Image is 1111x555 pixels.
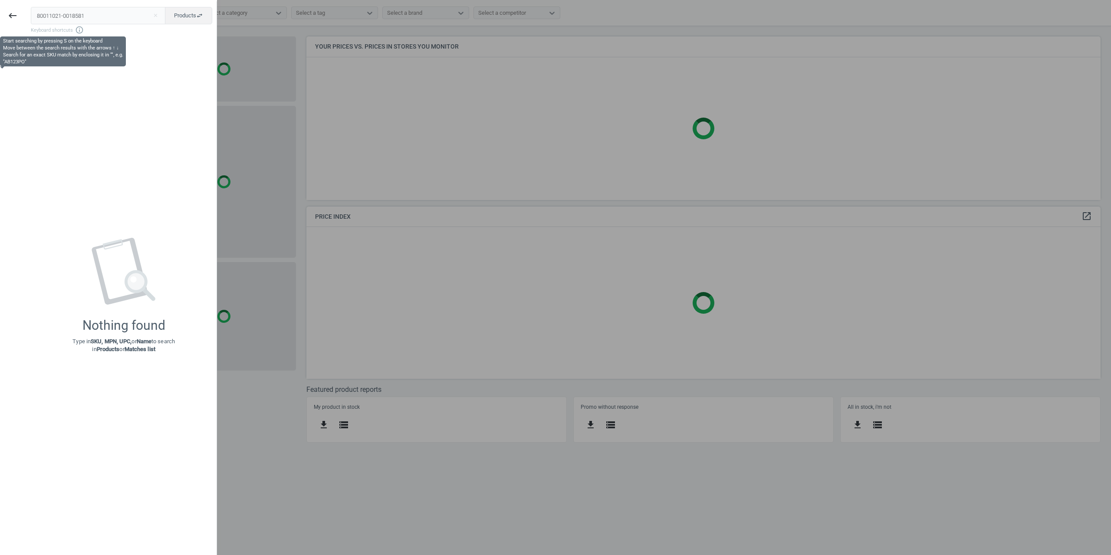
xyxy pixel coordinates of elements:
[7,10,18,21] i: keyboard_backspace
[125,346,155,352] strong: Matches list
[196,12,203,19] i: swap_horiz
[3,6,23,26] button: keyboard_backspace
[97,346,120,352] strong: Products
[31,7,166,24] input: Enter the SKU or product name
[3,38,123,65] div: Start searching by pressing S on the keyboard Move between the search results with the arrows ↑ ↓...
[165,7,212,24] button: Productsswap_horiz
[91,338,131,345] strong: SKU, MPN, UPC,
[149,12,162,20] button: Close
[82,318,165,333] div: Nothing found
[31,26,212,34] span: Keyboard shortcuts
[72,338,175,353] p: Type in or to search in or
[75,26,84,34] i: info_outline
[137,338,151,345] strong: Name
[174,12,203,20] span: Products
